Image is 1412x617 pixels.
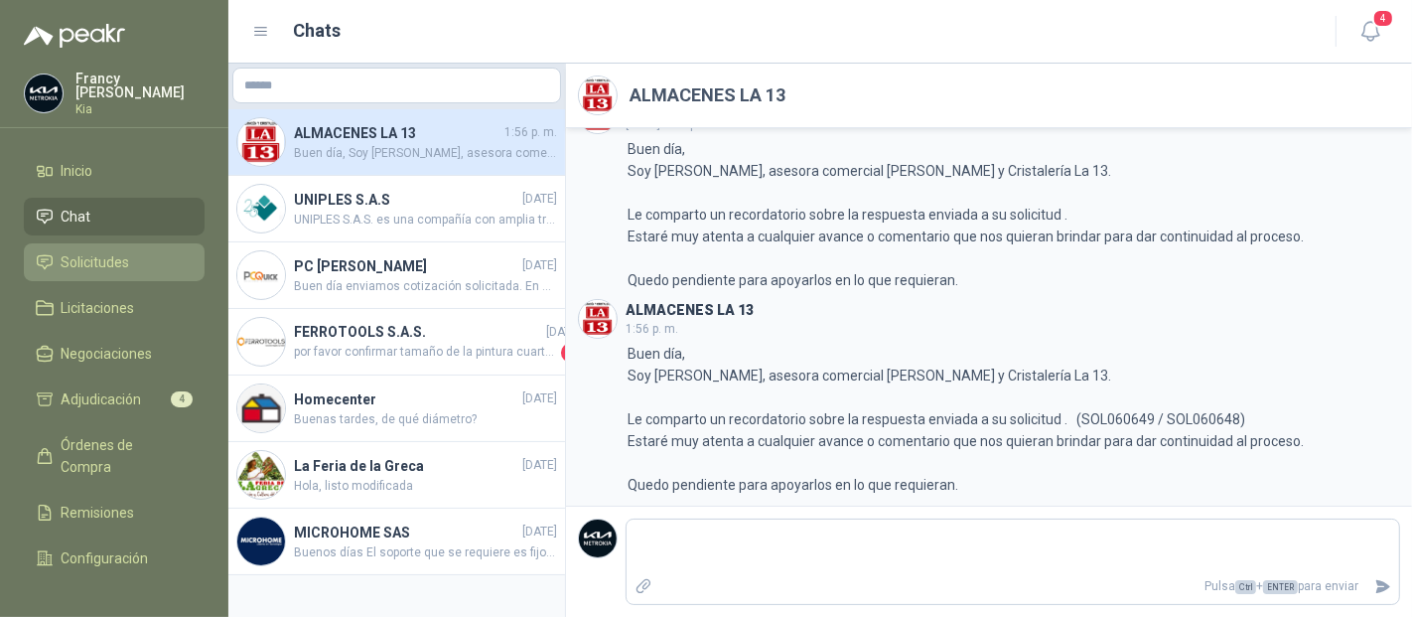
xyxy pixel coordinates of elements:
[24,540,205,577] a: Configuración
[522,389,557,408] span: [DATE]
[294,343,557,363] span: por favor confirmar tamaño de la pintura cuartos o galon
[62,206,91,228] span: Chat
[75,103,205,115] p: Kia
[62,502,135,524] span: Remisiones
[171,391,193,407] span: 4
[228,442,565,509] a: Company LogoLa Feria de la Greca[DATE]Hola, listo modificada
[294,277,557,296] span: Buen día enviamos cotización solicitada. En caso de requerir inyector [PERSON_NAME] favor hacérno...
[294,410,557,429] span: Buenas tardes, de qué diámetro?
[1352,14,1388,50] button: 4
[228,176,565,242] a: Company LogoUNIPLES S.A.S[DATE]UNIPLES S.A.S. es una compañía con amplia trayectoria en el mercad...
[579,520,617,557] img: Company Logo
[1372,9,1394,28] span: 4
[626,322,678,336] span: 1:56 p. m.
[62,547,149,569] span: Configuración
[24,494,205,532] a: Remisiones
[294,211,557,230] span: UNIPLES S.A.S. es una compañía con amplia trayectoria en el mercado colombiano, ofrecemos solucio...
[24,335,205,373] a: Negociaciones
[628,343,1304,496] p: Buen día, Soy [PERSON_NAME], asesora comercial [PERSON_NAME] y Cristalería La 13. Le comparto un ...
[75,72,205,99] p: Francy [PERSON_NAME]
[1263,580,1298,594] span: ENTER
[62,160,93,182] span: Inicio
[25,75,63,112] img: Company Logo
[294,189,518,211] h4: UNIPLES S.A.S
[627,569,660,604] label: Adjuntar archivos
[294,477,557,496] span: Hola, listo modificada
[237,318,285,366] img: Company Logo
[237,118,285,166] img: Company Logo
[237,185,285,232] img: Company Logo
[62,297,135,319] span: Licitaciones
[62,343,153,365] span: Negociaciones
[228,109,565,176] a: Company LogoALMACENES LA 131:56 p. m.Buen día, Soy [PERSON_NAME], asesora comercial [PERSON_NAME]...
[626,117,716,131] span: [DATE] 4:32 p. m.
[1366,569,1399,604] button: Enviar
[1235,580,1256,594] span: Ctrl
[24,152,205,190] a: Inicio
[228,376,565,442] a: Company LogoHomecenter[DATE]Buenas tardes, de qué diámetro?
[294,321,542,343] h4: FERROTOOLS S.A.S.
[62,251,130,273] span: Solicitudes
[660,569,1367,604] p: Pulsa + para enviar
[546,323,581,342] span: [DATE]
[628,138,1304,291] p: Buen día, Soy [PERSON_NAME], asesora comercial [PERSON_NAME] y Cristalería La 13. Le comparto un ...
[294,543,557,562] span: Buenos días El soporte que se requiere es fijo .. gracias
[228,509,565,575] a: Company LogoMICROHOME SAS[DATE]Buenos días El soporte que se requiere es fijo .. gracias
[62,388,142,410] span: Adjudicación
[24,24,125,48] img: Logo peakr
[294,17,342,45] h1: Chats
[24,289,205,327] a: Licitaciones
[504,123,557,142] span: 1:56 p. m.
[294,144,557,163] span: Buen día, Soy [PERSON_NAME], asesora comercial [PERSON_NAME] y Cristalería La 13. Le comparto un ...
[24,381,205,418] a: Adjudicación4
[294,122,500,144] h4: ALMACENES LA 13
[522,190,557,209] span: [DATE]
[579,300,617,338] img: Company Logo
[237,451,285,499] img: Company Logo
[522,256,557,275] span: [DATE]
[579,77,617,114] img: Company Logo
[24,198,205,235] a: Chat
[561,343,581,363] span: 2
[522,523,557,541] span: [DATE]
[237,518,285,565] img: Company Logo
[522,456,557,475] span: [DATE]
[24,426,205,486] a: Órdenes de Compra
[626,305,754,316] h3: ALMACENES LA 13
[228,309,565,376] a: Company LogoFERROTOOLS S.A.S.[DATE]por favor confirmar tamaño de la pintura cuartos o galon2
[630,81,785,109] h2: ALMACENES LA 13
[294,388,518,410] h4: Homecenter
[228,242,565,309] a: Company LogoPC [PERSON_NAME][DATE]Buen día enviamos cotización solicitada. En caso de requerir in...
[237,251,285,299] img: Company Logo
[24,243,205,281] a: Solicitudes
[294,255,518,277] h4: PC [PERSON_NAME]
[62,434,186,478] span: Órdenes de Compra
[237,385,285,432] img: Company Logo
[294,522,518,543] h4: MICROHOME SAS
[294,455,518,477] h4: La Feria de la Greca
